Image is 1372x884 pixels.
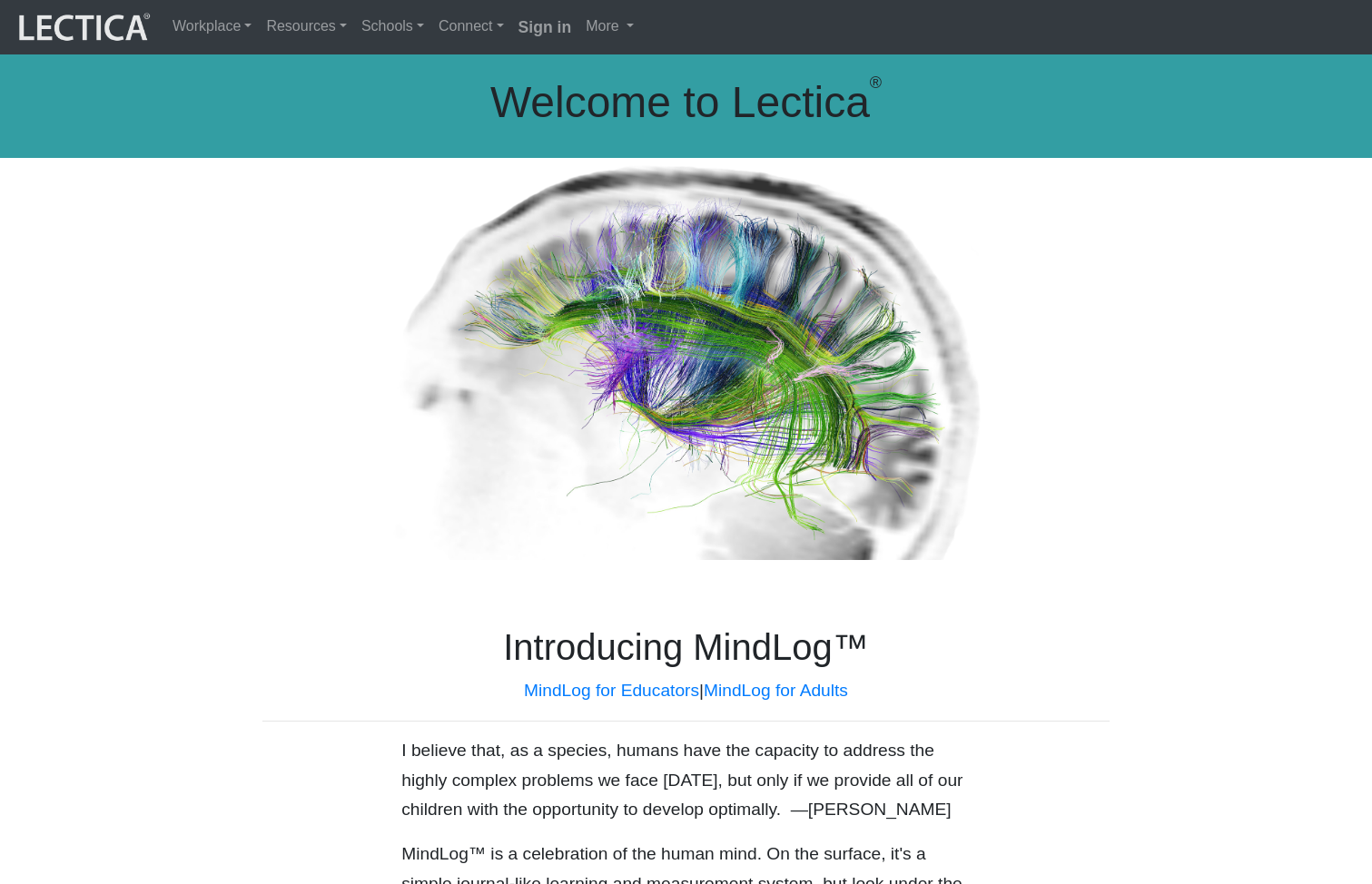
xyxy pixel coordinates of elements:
a: More [578,7,641,45]
a: Sign in [511,7,579,47]
img: lecticalive [15,10,151,44]
a: Workplace [165,7,259,45]
a: MindLog for Educators [524,681,699,700]
sup: ® [870,74,882,92]
img: Human Connectome Project Image [384,158,989,561]
a: Connect [431,7,511,45]
h1: Introducing MindLog™ [262,625,1110,669]
p: I believe that, as a species, humans have the capacity to address the highly complex problems we ... [401,736,971,825]
strong: Sign in [518,18,572,36]
a: Resources [259,7,354,45]
a: MindLog for Adults [704,681,848,700]
a: Schools [354,7,431,45]
p: | [262,676,1110,706]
